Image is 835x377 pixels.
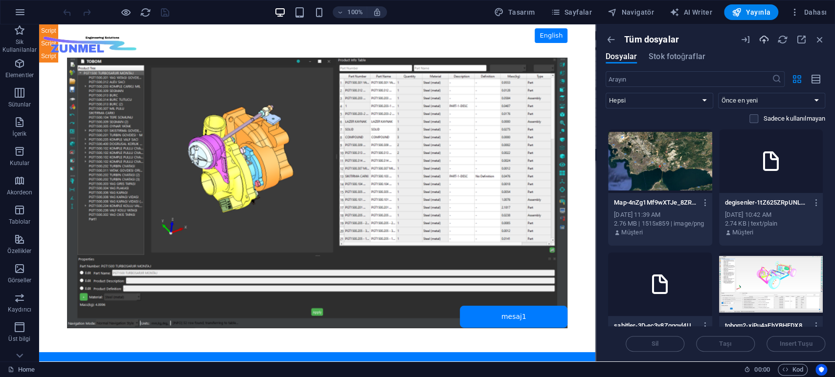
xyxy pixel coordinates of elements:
[725,210,817,219] div: [DATE] 10:42 AM
[8,335,30,343] p: Üst bilgi
[732,228,753,237] p: Müşteri
[815,364,827,376] button: Usercentrics
[614,210,706,219] div: [DATE] 11:39 AM
[8,276,31,284] p: Görseller
[725,219,817,228] div: 2.74 KB | text/plain
[666,4,716,20] button: AI Writer
[604,4,658,20] button: Navigatör
[550,7,592,17] span: Sayfalar
[614,321,697,330] p: sabitler-3D-ec3v8Zqqoyl4UIDuKdg.js
[490,4,539,20] button: Tasarım
[494,7,535,17] span: Tasarım
[12,130,26,138] p: İçerik
[8,306,31,314] p: Kaydırıcı
[670,7,712,17] span: AI Writer
[790,7,827,17] span: Dahası
[761,366,763,373] span: :
[621,228,642,237] p: Müşteri
[490,4,539,20] div: Tasarım (Ctrl+Alt+Y)
[782,364,803,376] span: Kod
[8,101,31,108] p: Sütunlar
[796,34,807,45] i: Maksimuma Çıkar
[744,364,770,376] h6: Oturum süresi
[8,364,35,376] a: Seçimi iptal etmek için tıkla. Sayfaları açmak için çift tıkla
[740,34,751,45] i: URL içeri aktarma
[786,4,831,20] button: Dahası
[606,51,637,63] span: Dosyalar
[606,71,772,87] input: Arayın
[778,364,808,376] button: Kod
[10,159,30,167] p: Kutular
[140,7,151,18] i: Sayfayı yeniden yükleyin
[724,4,778,20] button: Yayınla
[649,51,705,63] span: Stok fotoğraflar
[333,6,367,18] button: 100%
[7,247,31,255] p: Özellikler
[614,219,706,228] div: 2.76 MB | 1515x859 | image/png
[754,364,769,376] span: 00 00
[606,34,616,45] i: Tüm klasörleri gösterin
[5,71,34,79] p: Elementler
[608,7,654,17] span: Navigatör
[546,4,596,20] button: Sayfalar
[139,6,151,18] button: reload
[814,34,825,45] i: Kapat
[373,8,382,17] i: Yeniden boyutlandırmada yakınlaştırma düzeyini seçilen cihaza uyacak şekilde otomatik olarak ayarla.
[725,321,808,330] p: tobom2-xiPu4aEhYBHFDX8KmZ3njQ.PNG
[763,114,825,123] p: Sadece kullanılmayan
[347,6,363,18] h6: 100%
[120,6,132,18] button: Ön izleme modundan çıkıp düzenlemeye devam etmek için buraya tıklayın
[624,34,679,45] p: Tüm dosyalar
[725,198,808,207] p: degisenler-1tZ625ZRpUNLolRg3X2o2g.js
[7,188,33,196] p: Akordeon
[777,34,788,45] i: Yeniden Yükle
[732,7,770,17] span: Yayınla
[9,218,31,226] p: Tablolar
[614,198,697,207] p: Map-4nZg1Mf9wXTJe_8ZRISKdw.png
